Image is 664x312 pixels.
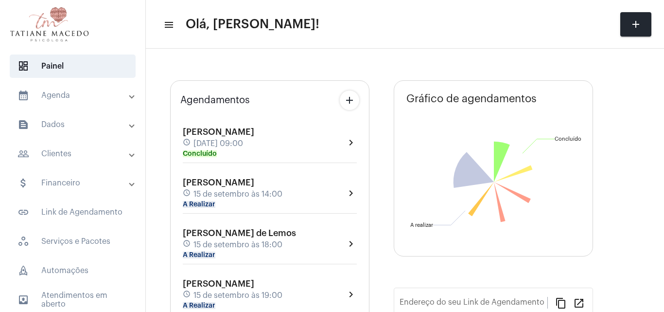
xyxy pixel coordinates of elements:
[183,128,254,136] span: [PERSON_NAME]
[183,239,192,250] mat-icon: schedule
[410,222,433,228] text: A realizar
[6,113,145,136] mat-expansion-panel-header: sidenav iconDados
[17,206,29,218] mat-icon: sidenav icon
[163,19,173,31] mat-icon: sidenav icon
[183,178,254,187] span: [PERSON_NAME]
[345,137,357,148] mat-icon: chevron_right
[630,18,642,30] mat-icon: add
[8,5,91,44] img: e19876e2-e0dd-e00a-0a37-7f881691473f.png
[10,259,136,282] span: Automações
[183,150,217,157] mat-chip: Concluído
[10,55,136,78] span: Painel
[186,17,319,32] span: Olá, [PERSON_NAME]!
[17,148,130,160] mat-panel-title: Clientes
[555,136,581,142] text: Concluído
[17,119,130,130] mat-panel-title: Dados
[345,187,357,199] mat-icon: chevron_right
[17,119,29,130] mat-icon: sidenav icon
[10,288,136,312] span: Atendimentos em aberto
[183,201,215,208] mat-chip: A Realizar
[555,297,567,309] mat-icon: content_copy
[6,84,145,107] mat-expansion-panel-header: sidenav iconAgenda
[17,177,130,189] mat-panel-title: Financeiro
[6,142,145,165] mat-expansion-panel-header: sidenav iconClientes
[573,297,585,309] mat-icon: open_in_new
[17,294,29,306] mat-icon: sidenav icon
[193,240,282,249] span: 15 de setembro às 18:00
[183,290,192,301] mat-icon: schedule
[17,90,29,101] mat-icon: sidenav icon
[345,289,357,300] mat-icon: chevron_right
[183,279,254,288] span: [PERSON_NAME]
[183,252,215,258] mat-chip: A Realizar
[180,95,250,106] span: Agendamentos
[17,236,29,247] span: sidenav icon
[17,90,130,101] mat-panel-title: Agenda
[183,229,296,238] span: [PERSON_NAME] de Lemos
[17,148,29,160] mat-icon: sidenav icon
[400,300,547,309] input: Link
[17,177,29,189] mat-icon: sidenav icon
[17,265,29,276] span: sidenav icon
[193,139,243,148] span: [DATE] 09:00
[10,230,136,253] span: Serviços e Pacotes
[183,138,192,149] mat-icon: schedule
[183,189,192,200] mat-icon: schedule
[17,60,29,72] span: sidenav icon
[344,94,355,106] mat-icon: add
[406,93,537,105] span: Gráfico de agendamentos
[10,201,136,224] span: Link de Agendamento
[6,171,145,195] mat-expansion-panel-header: sidenav iconFinanceiro
[193,190,282,199] span: 15 de setembro às 14:00
[193,291,282,300] span: 15 de setembro às 19:00
[183,302,215,309] mat-chip: A Realizar
[345,238,357,250] mat-icon: chevron_right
